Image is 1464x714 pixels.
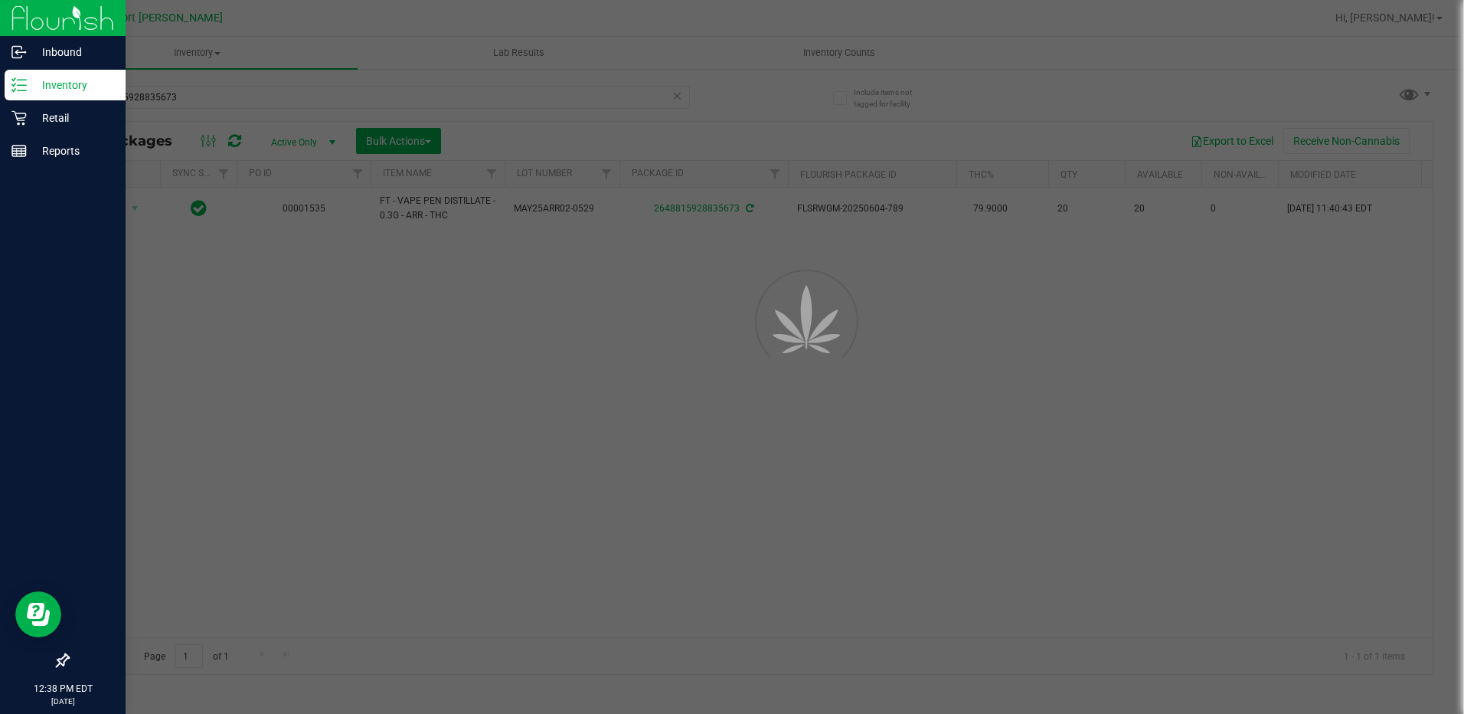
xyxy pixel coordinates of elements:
inline-svg: Retail [11,110,27,126]
inline-svg: Reports [11,143,27,159]
p: 12:38 PM EDT [7,682,119,696]
inline-svg: Inbound [11,44,27,60]
iframe: Resource center [15,591,61,637]
p: Inventory [27,76,119,94]
p: Reports [27,142,119,160]
p: [DATE] [7,696,119,707]
p: Retail [27,109,119,127]
inline-svg: Inventory [11,77,27,93]
p: Inbound [27,43,119,61]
